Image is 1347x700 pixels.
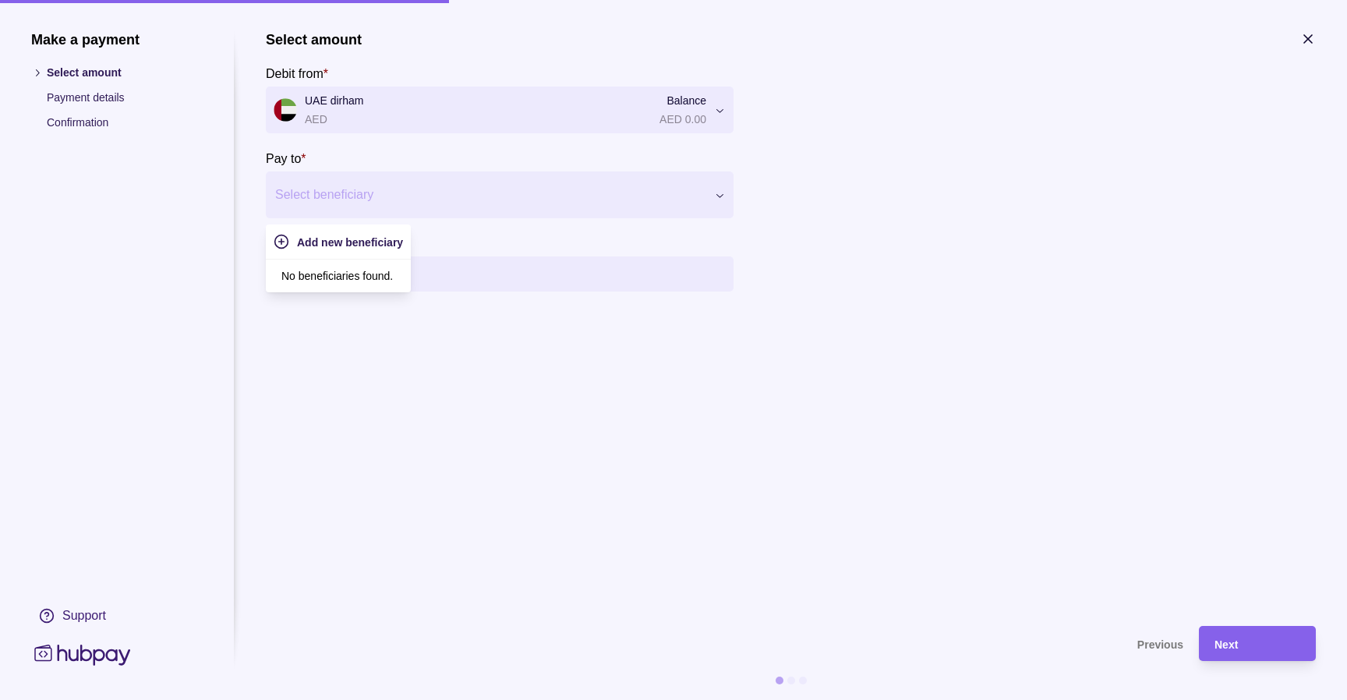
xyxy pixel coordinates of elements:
button: Next [1199,626,1316,661]
p: Select amount [47,64,203,81]
span: Add new beneficiary [297,236,403,249]
p: Confirmation [47,114,203,131]
a: Support [31,599,203,632]
span: Next [1214,638,1238,651]
button: Previous [266,626,1183,661]
h1: Make a payment [31,31,203,48]
h1: Select amount [266,31,362,48]
div: Support [62,607,106,624]
span: Previous [1137,638,1183,651]
p: Pay to [266,152,301,165]
label: Debit from [266,64,328,83]
input: amount [305,256,726,292]
label: Pay to [266,149,306,168]
p: Debit from [266,67,323,80]
p: Payment details [47,89,203,106]
p: No beneficiaries found. [281,267,393,285]
button: Add new beneficiary [274,232,403,251]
